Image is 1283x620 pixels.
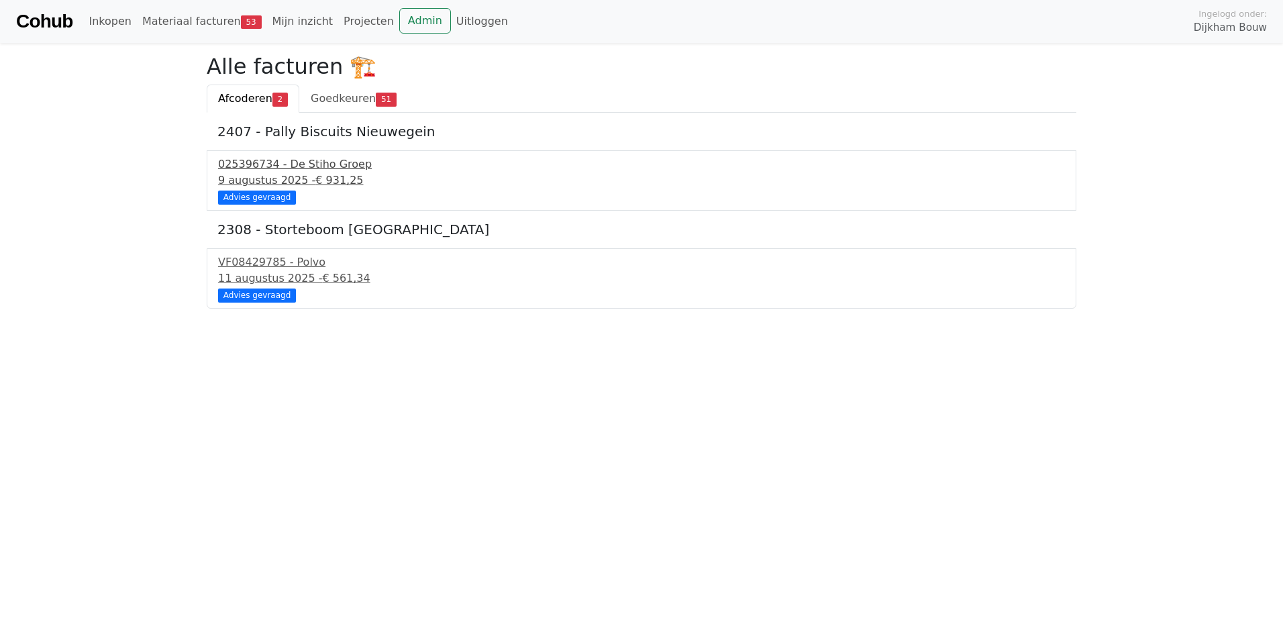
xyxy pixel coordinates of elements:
[322,272,370,285] span: € 561,34
[218,254,1065,270] div: VF08429785 - Polvo
[218,156,1065,203] a: 025396734 - De Stiho Groep9 augustus 2025 -€ 931,25 Advies gevraagd
[83,8,136,35] a: Inkopen
[218,270,1065,287] div: 11 augustus 2025 -
[217,123,1066,140] h5: 2407 - Pally Biscuits Nieuwegein
[207,85,299,113] a: Afcoderen2
[272,93,288,106] span: 2
[217,221,1066,238] h5: 2308 - Storteboom [GEOGRAPHIC_DATA]
[218,289,296,302] div: Advies gevraagd
[311,92,376,105] span: Goedkeuren
[315,174,363,187] span: € 931,25
[1194,20,1267,36] span: Dijkham Bouw
[218,191,296,204] div: Advies gevraagd
[338,8,399,35] a: Projecten
[376,93,397,106] span: 51
[16,5,72,38] a: Cohub
[241,15,262,29] span: 53
[267,8,339,35] a: Mijn inzicht
[207,54,1076,79] h2: Alle facturen 🏗️
[451,8,513,35] a: Uitloggen
[399,8,451,34] a: Admin
[218,172,1065,189] div: 9 augustus 2025 -
[137,8,267,35] a: Materiaal facturen53
[218,254,1065,301] a: VF08429785 - Polvo11 augustus 2025 -€ 561,34 Advies gevraagd
[299,85,408,113] a: Goedkeuren51
[1198,7,1267,20] span: Ingelogd onder:
[218,92,272,105] span: Afcoderen
[218,156,1065,172] div: 025396734 - De Stiho Groep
